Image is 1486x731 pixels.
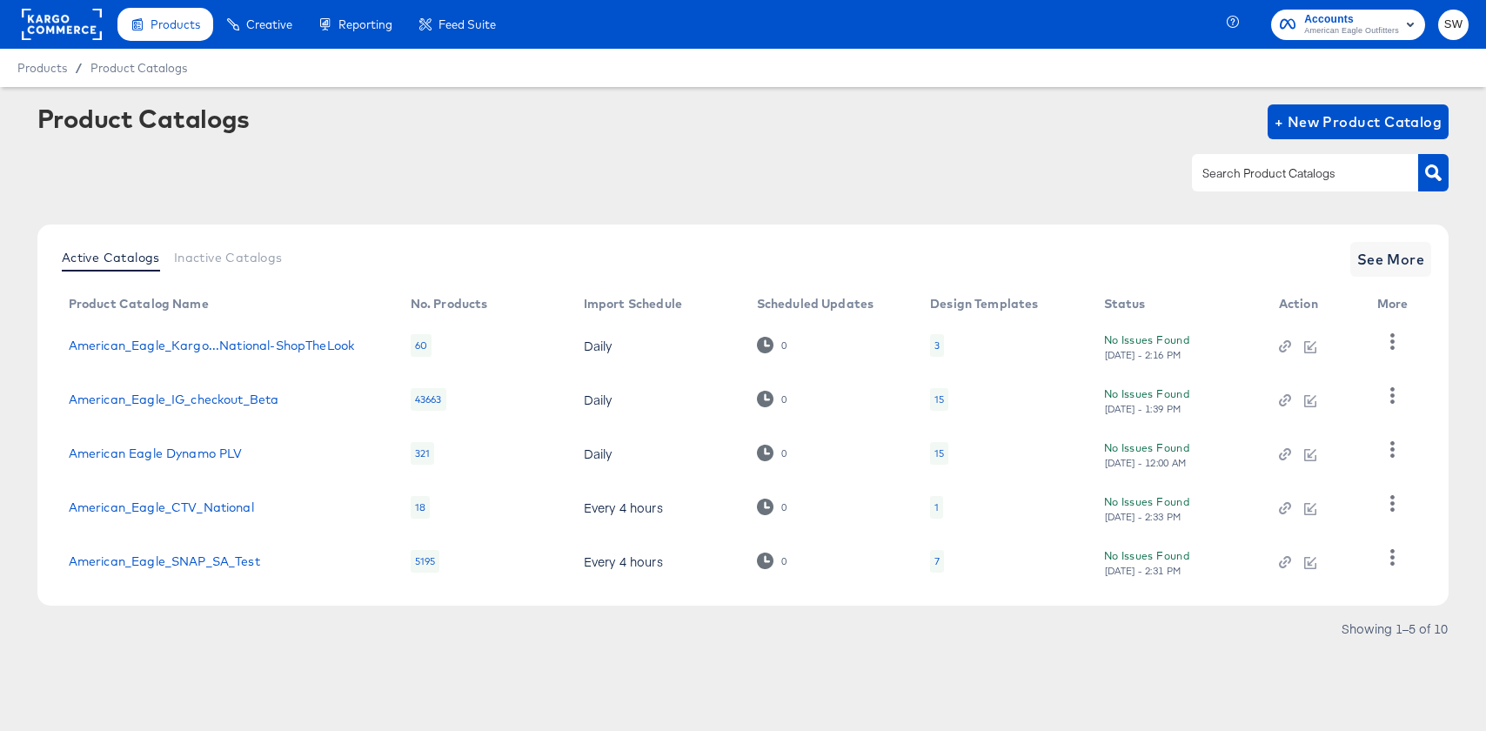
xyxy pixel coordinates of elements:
[67,61,90,75] span: /
[90,61,187,75] a: Product Catalogs
[780,393,787,406] div: 0
[411,550,440,573] div: 5195
[246,17,292,31] span: Creative
[1090,291,1265,319] th: Status
[930,334,944,357] div: 3
[780,447,787,459] div: 0
[1199,164,1384,184] input: Search Product Catalogs
[338,17,392,31] span: Reporting
[1268,104,1449,139] button: + New Product Catalog
[570,372,743,426] td: Daily
[780,555,787,567] div: 0
[1438,10,1469,40] button: SW
[69,297,209,311] div: Product Catalog Name
[1304,10,1399,29] span: Accounts
[757,337,787,353] div: 0
[934,554,940,568] div: 7
[930,388,948,411] div: 15
[1341,622,1449,634] div: Showing 1–5 of 10
[780,501,787,513] div: 0
[934,392,944,406] div: 15
[69,339,354,352] a: American_Eagle_Kargo...National-ShopTheLook
[570,426,743,480] td: Daily
[411,334,432,357] div: 60
[584,297,682,311] div: Import Schedule
[438,17,496,31] span: Feed Suite
[411,388,446,411] div: 43663
[1265,291,1363,319] th: Action
[757,553,787,569] div: 0
[69,500,254,514] a: American_Eagle_CTV_National
[570,480,743,534] td: Every 4 hours
[69,554,260,568] a: American_Eagle_SNAP_SA_Test
[62,251,160,265] span: Active Catalogs
[570,319,743,372] td: Daily
[174,251,283,265] span: Inactive Catalogs
[757,391,787,407] div: 0
[411,442,434,465] div: 321
[1357,247,1425,272] span: See More
[930,297,1038,311] div: Design Templates
[930,496,943,519] div: 1
[934,339,940,352] div: 3
[570,534,743,588] td: Every 4 hours
[930,442,948,465] div: 15
[17,61,67,75] span: Products
[1275,110,1442,134] span: + New Product Catalog
[930,550,944,573] div: 7
[934,500,939,514] div: 1
[780,339,787,352] div: 0
[1350,242,1432,277] button: See More
[934,446,944,460] div: 15
[1304,24,1399,38] span: American Eagle Outfitters
[69,446,243,460] a: American Eagle Dynamo PLV
[37,104,250,132] div: Product Catalogs
[411,496,430,519] div: 18
[151,17,200,31] span: Products
[757,445,787,461] div: 0
[757,499,787,515] div: 0
[1363,291,1429,319] th: More
[1271,10,1425,40] button: AccountsAmerican Eagle Outfitters
[69,392,279,406] a: American_Eagle_IG_checkout_Beta
[411,297,488,311] div: No. Products
[757,297,874,311] div: Scheduled Updates
[1445,15,1462,35] span: SW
